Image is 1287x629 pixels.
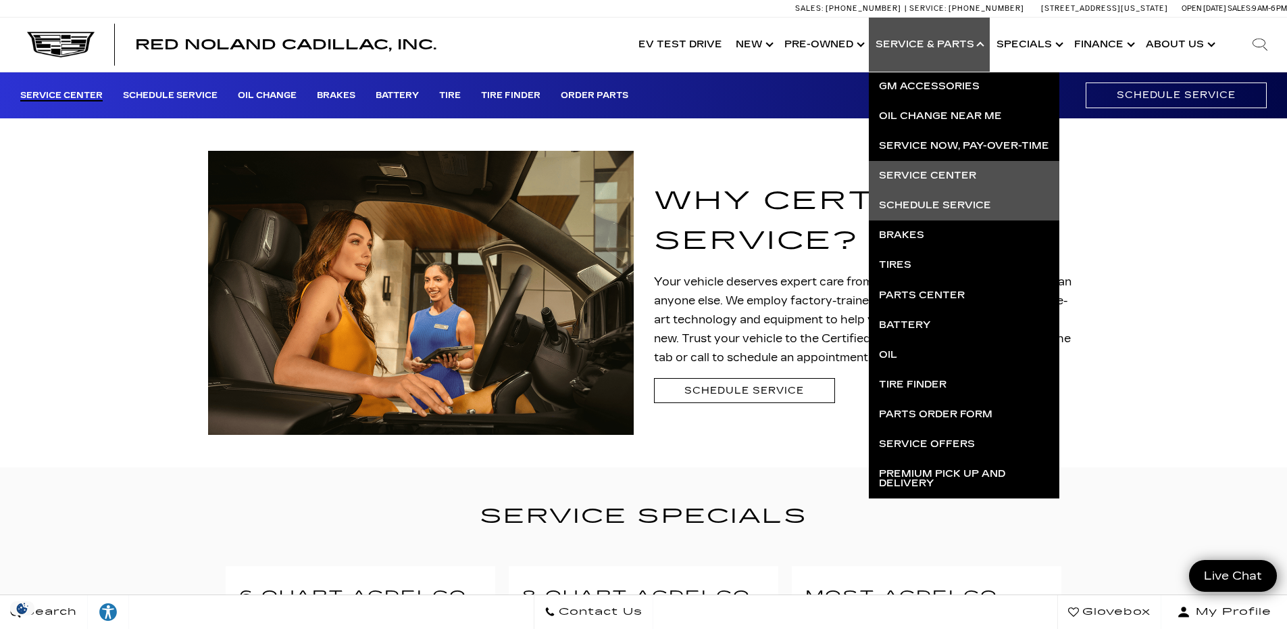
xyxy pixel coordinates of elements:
[27,32,95,57] img: Cadillac Dark Logo with Cadillac White Text
[949,4,1024,13] span: [PHONE_NUMBER]
[1233,18,1287,72] div: Search
[135,37,436,53] span: Red Noland Cadillac, Inc.
[1161,595,1287,629] button: Open user profile menu
[654,181,1080,262] h1: Why Certified Service?
[869,310,1059,340] a: Battery
[1190,603,1271,622] span: My Profile
[1079,603,1151,622] span: Glovebox
[20,91,103,101] a: Service Center
[869,18,990,72] a: Service & Parts
[1057,595,1161,629] a: Glovebox
[208,500,1080,534] h2: Service Specials
[208,151,634,435] img: Service technician talking to a man and showing his ipad
[123,91,218,101] a: Schedule Service
[561,91,628,101] a: Order Parts
[1041,4,1168,13] a: [STREET_ADDRESS][US_STATE]
[869,131,1059,161] a: Service Now, Pay-Over-Time
[869,191,1059,220] a: Schedule Service
[7,601,38,615] section: Click to Open Cookie Consent Modal
[729,18,778,72] a: New
[654,273,1080,367] p: Your vehicle deserves expert care from the people who know it better than anyone else. We employ ...
[869,101,1059,131] a: Oil Change near Me
[7,601,38,615] img: Opt-Out Icon
[869,429,1059,459] a: Service Offers
[869,281,1059,310] a: Parts Center
[238,91,297,101] a: Oil Change
[795,5,905,12] a: Sales: [PHONE_NUMBER]
[990,18,1067,72] a: Specials
[869,400,1059,429] a: Parts Order Form
[534,595,653,629] a: Contact Us
[826,4,901,13] span: [PHONE_NUMBER]
[88,595,129,629] a: Explore your accessibility options
[1197,568,1269,584] span: Live Chat
[1182,4,1226,13] span: Open [DATE]
[869,250,1059,280] a: Tires
[869,72,1059,101] a: GM Accessories
[632,18,729,72] a: EV Test Drive
[1139,18,1219,72] a: About Us
[909,4,947,13] span: Service:
[654,378,835,403] a: Schedule Service
[778,18,869,72] a: Pre-Owned
[1228,4,1252,13] span: Sales:
[869,370,1059,400] a: Tire Finder
[88,602,128,622] div: Explore your accessibility options
[1086,83,1267,108] a: Schedule Service
[21,603,77,622] span: Search
[869,161,1059,191] a: Service Center
[1067,18,1139,72] a: Finance
[317,91,355,101] a: Brakes
[135,38,436,51] a: Red Noland Cadillac, Inc.
[869,220,1059,250] a: Brakes
[1252,4,1287,13] span: 9 AM-6 PM
[376,91,419,101] a: Battery
[869,340,1059,370] a: Oil
[795,4,824,13] span: Sales:
[481,91,540,101] a: Tire Finder
[555,603,642,622] span: Contact Us
[439,91,461,101] a: Tire
[905,5,1028,12] a: Service: [PHONE_NUMBER]
[869,459,1059,498] a: Premium Pick Up and Delivery
[1189,560,1277,592] a: Live Chat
